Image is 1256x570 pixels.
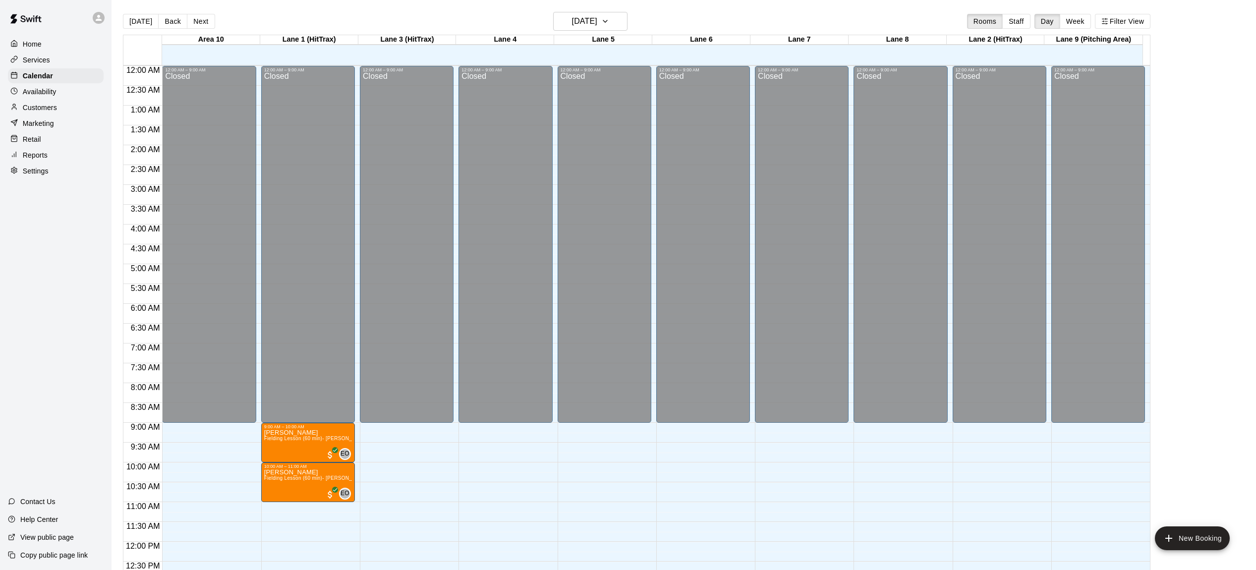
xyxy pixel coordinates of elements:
div: Settings [8,164,104,178]
span: 10:30 AM [124,482,163,491]
div: 12:00 AM – 9:00 AM [363,67,451,72]
div: 12:00 AM – 9:00 AM [758,67,846,72]
p: Reports [23,150,48,160]
div: 12:00 AM – 9:00 AM [856,67,944,72]
span: 10:00 AM [124,462,163,471]
span: 12:00 PM [123,542,162,550]
a: Retail [8,132,104,147]
div: Lane 9 (Pitching Area) [1044,35,1142,45]
button: [DATE] [123,14,159,29]
button: add [1155,526,1230,550]
div: Closed [856,72,944,426]
div: 9:00 AM – 10:00 AM: Fielding Lesson (60 min)- Eric Opelski [261,423,355,462]
button: Filter View [1095,14,1150,29]
div: Lane 8 [849,35,947,45]
span: 2:00 AM [128,145,163,154]
p: Contact Us [20,497,56,507]
button: Back [158,14,187,29]
div: 9:00 AM – 10:00 AM [264,424,352,429]
div: Lane 2 (HitTrax) [947,35,1045,45]
p: Services [23,55,50,65]
span: 11:00 AM [124,502,163,511]
span: 7:00 AM [128,343,163,352]
a: Customers [8,100,104,115]
span: Fielding Lesson (60 min)- [PERSON_NAME] [264,436,369,441]
span: All customers have paid [325,490,335,500]
span: 3:00 AM [128,185,163,193]
div: 12:00 AM – 9:00 AM: Closed [1051,66,1145,423]
div: 12:00 AM – 9:00 AM [264,67,352,72]
div: Lane 4 [456,35,554,45]
a: Availability [8,84,104,99]
span: 9:30 AM [128,443,163,451]
div: Closed [264,72,352,426]
p: Calendar [23,71,53,81]
div: 12:00 AM – 9:00 AM: Closed [558,66,651,423]
button: Week [1060,14,1091,29]
span: 4:30 AM [128,244,163,253]
p: Availability [23,87,57,97]
span: 12:30 PM [123,562,162,570]
a: Marketing [8,116,104,131]
h6: [DATE] [572,14,597,28]
div: 10:00 AM – 11:00 AM [264,464,352,469]
div: 12:00 AM – 9:00 AM: Closed [854,66,947,423]
div: Closed [561,72,648,426]
span: 6:30 AM [128,324,163,332]
div: 12:00 AM – 9:00 AM: Closed [755,66,849,423]
span: 1:30 AM [128,125,163,134]
span: EO [341,489,349,499]
div: 12:00 AM – 9:00 AM: Closed [162,66,256,423]
button: Next [187,14,215,29]
div: Eric Opelski [339,448,351,460]
p: Home [23,39,42,49]
div: Lane 1 (HitTrax) [260,35,358,45]
div: 12:00 AM – 9:00 AM [1054,67,1142,72]
p: View public page [20,532,74,542]
span: Fielding Lesson (60 min)- [PERSON_NAME] [264,475,369,481]
span: 5:00 AM [128,264,163,273]
span: 7:30 AM [128,363,163,372]
p: Help Center [20,514,58,524]
a: Home [8,37,104,52]
a: Reports [8,148,104,163]
span: 3:30 AM [128,205,163,213]
span: 6:00 AM [128,304,163,312]
button: [DATE] [553,12,628,31]
button: Rooms [967,14,1003,29]
div: 12:00 AM – 9:00 AM [461,67,549,72]
div: Closed [363,72,451,426]
span: 12:00 AM [124,66,163,74]
span: All customers have paid [325,450,335,460]
div: Lane 7 [750,35,849,45]
div: Closed [165,72,253,426]
div: Closed [461,72,549,426]
span: 8:00 AM [128,383,163,392]
a: Calendar [8,68,104,83]
span: 12:30 AM [124,86,163,94]
div: Lane 6 [652,35,750,45]
span: 5:30 AM [128,284,163,292]
div: 12:00 AM – 9:00 AM: Closed [656,66,750,423]
span: 8:30 AM [128,403,163,411]
div: 12:00 AM – 9:00 AM: Closed [261,66,355,423]
span: 4:00 AM [128,225,163,233]
div: Closed [659,72,747,426]
div: Lane 3 (HitTrax) [358,35,457,45]
div: Eric Opelski [339,488,351,500]
div: 12:00 AM – 9:00 AM [561,67,648,72]
div: Closed [956,72,1043,426]
a: Services [8,53,104,67]
p: Marketing [23,118,54,128]
div: Lane 5 [554,35,652,45]
p: Copy public page link [20,550,88,560]
div: 12:00 AM – 9:00 AM: Closed [458,66,552,423]
span: 2:30 AM [128,165,163,173]
span: EO [341,449,349,459]
button: Staff [1002,14,1030,29]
